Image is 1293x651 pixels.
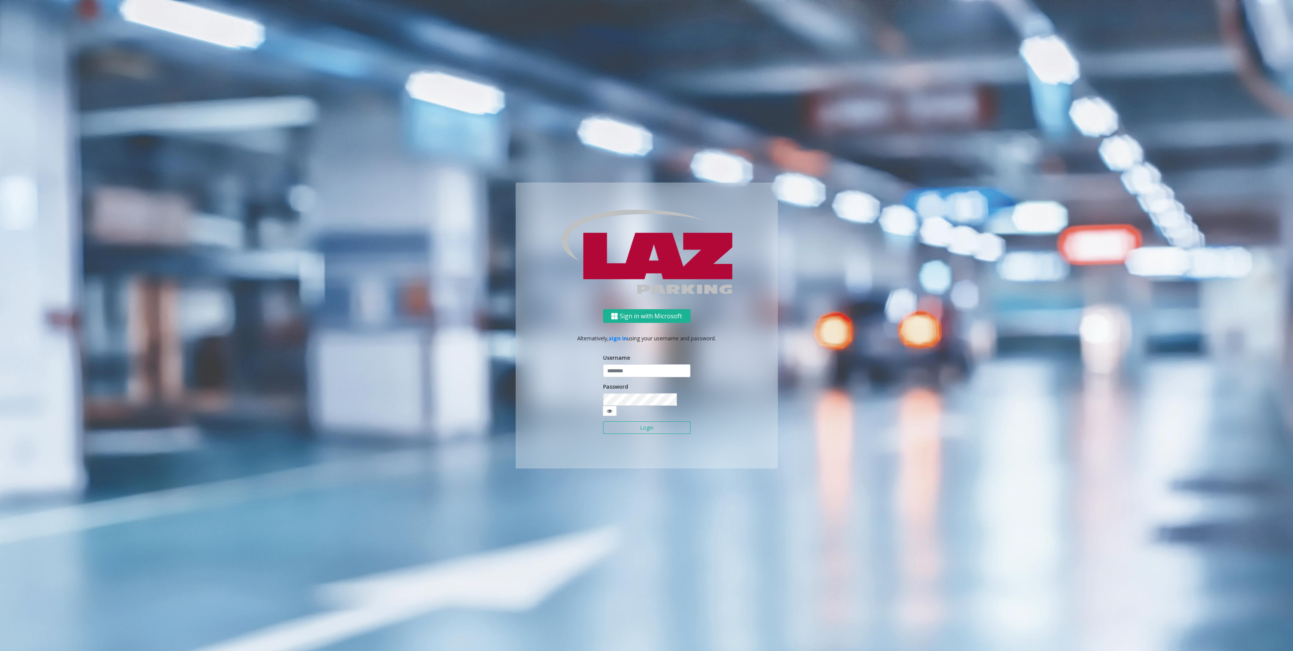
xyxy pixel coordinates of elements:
button: Login [603,421,690,434]
a: sign in [609,335,627,342]
button: Sign in with Microsoft [603,309,690,323]
label: Username [603,354,630,362]
label: Password [603,383,628,391]
p: Alternatively, using your username and password. [523,334,770,342]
